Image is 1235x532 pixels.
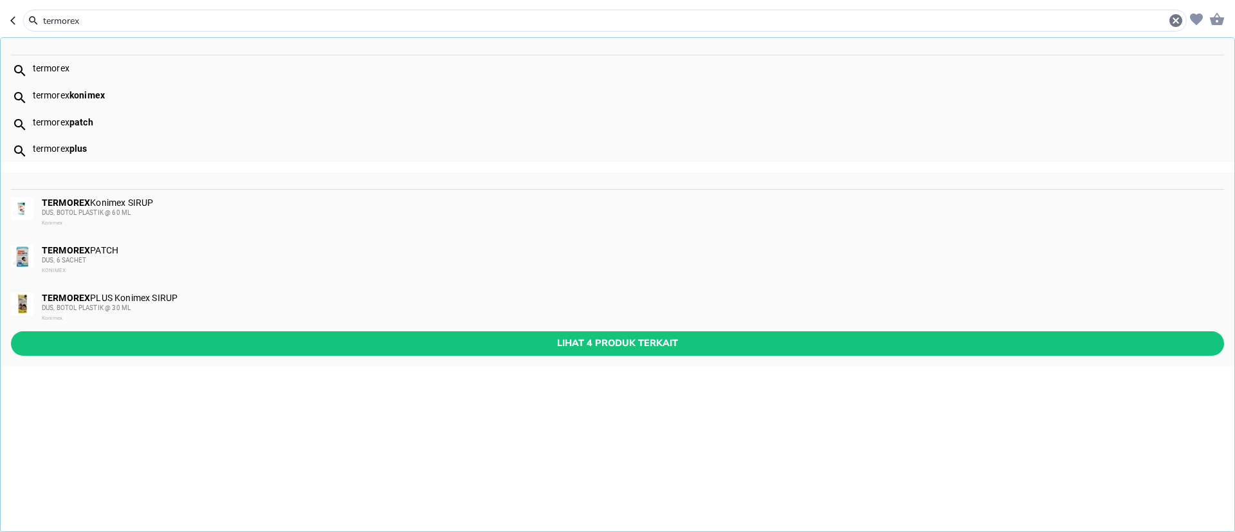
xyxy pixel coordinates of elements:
div: termorex [33,90,1223,100]
input: Cari 4000+ produk di sini [42,14,1168,28]
b: TERMOREX [42,197,90,208]
span: DUS, BOTOL PLASTIK @ 60 ML [42,209,131,216]
b: patch [69,117,93,127]
b: konimex [69,90,105,100]
div: termorex [33,63,1223,73]
div: Konimex SIRUP [42,197,1223,228]
div: termorex [33,117,1223,127]
b: TERMOREX [42,293,90,303]
div: termorex [33,143,1223,154]
span: KONIMEX [42,268,66,273]
b: plus [69,143,87,154]
div: PATCH [42,245,1223,276]
span: Lihat 4 produk terkait [21,335,1214,351]
span: DUS, 6 SACHET [42,257,86,264]
div: PLUS Konimex SIRUP [42,293,1223,324]
span: DUS, BOTOL PLASTIK @ 30 ML [42,304,131,311]
span: Konimex [42,220,62,226]
button: Lihat 4 produk terkait [11,331,1224,355]
span: Konimex [42,315,62,321]
b: TERMOREX [42,245,90,255]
